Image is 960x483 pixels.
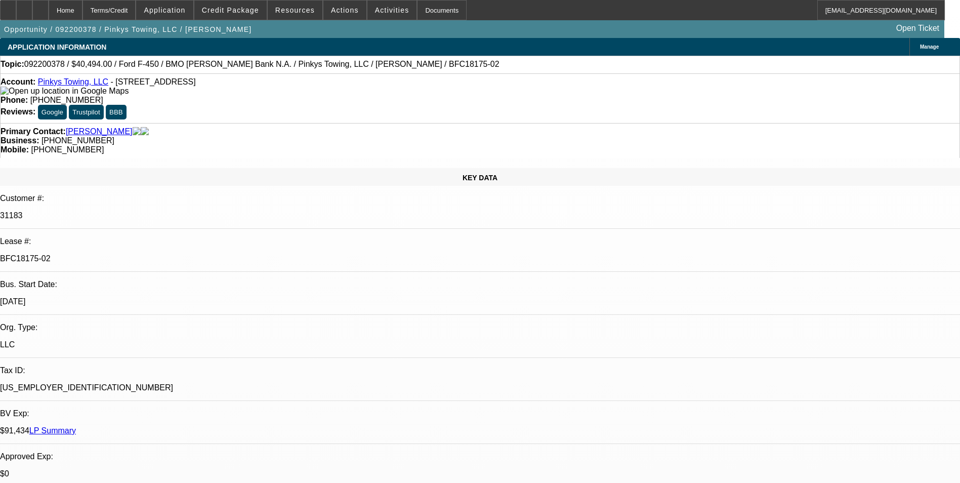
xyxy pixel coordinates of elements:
strong: Primary Contact: [1,127,66,136]
button: Credit Package [194,1,267,20]
span: Application [144,6,185,14]
span: Actions [331,6,359,14]
a: Open Ticket [892,20,943,37]
img: facebook-icon.png [133,127,141,136]
strong: Topic: [1,60,24,69]
strong: Reviews: [1,107,35,116]
span: Credit Package [202,6,259,14]
a: LP Summary [29,426,76,435]
span: Activities [375,6,409,14]
strong: Phone: [1,96,28,104]
button: Trustpilot [69,105,103,119]
span: APPLICATION INFORMATION [8,43,106,51]
button: Activities [367,1,417,20]
button: Actions [323,1,366,20]
button: BBB [106,105,127,119]
span: Manage [920,44,939,50]
img: Open up location in Google Maps [1,87,129,96]
strong: Account: [1,77,35,86]
span: 092200378 / $40,494.00 / Ford F-450 / BMO [PERSON_NAME] Bank N.A. / Pinkys Towing, LLC / [PERSON_... [24,60,499,69]
button: Resources [268,1,322,20]
span: Resources [275,6,315,14]
img: linkedin-icon.png [141,127,149,136]
span: KEY DATA [463,174,497,182]
button: Application [136,1,193,20]
button: Google [38,105,67,119]
span: [PHONE_NUMBER] [31,145,104,154]
a: View Google Maps [1,87,129,95]
a: [PERSON_NAME] [66,127,133,136]
span: - [STREET_ADDRESS] [111,77,196,86]
a: Pinkys Towing, LLC [38,77,108,86]
strong: Mobile: [1,145,29,154]
strong: Business: [1,136,39,145]
span: [PHONE_NUMBER] [41,136,114,145]
span: Opportunity / 092200378 / Pinkys Towing, LLC / [PERSON_NAME] [4,25,252,33]
span: [PHONE_NUMBER] [30,96,103,104]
